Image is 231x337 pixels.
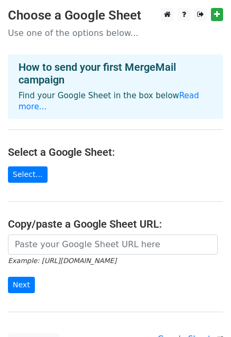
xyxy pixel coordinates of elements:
[8,8,223,23] h3: Choose a Google Sheet
[8,257,116,265] small: Example: [URL][DOMAIN_NAME]
[8,277,35,293] input: Next
[19,91,199,111] a: Read more...
[8,27,223,39] p: Use one of the options below...
[8,235,218,255] input: Paste your Google Sheet URL here
[8,218,223,230] h4: Copy/paste a Google Sheet URL:
[8,166,48,183] a: Select...
[8,146,223,158] h4: Select a Google Sheet:
[19,61,212,86] h4: How to send your first MergeMail campaign
[19,90,212,113] p: Find your Google Sheet in the box below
